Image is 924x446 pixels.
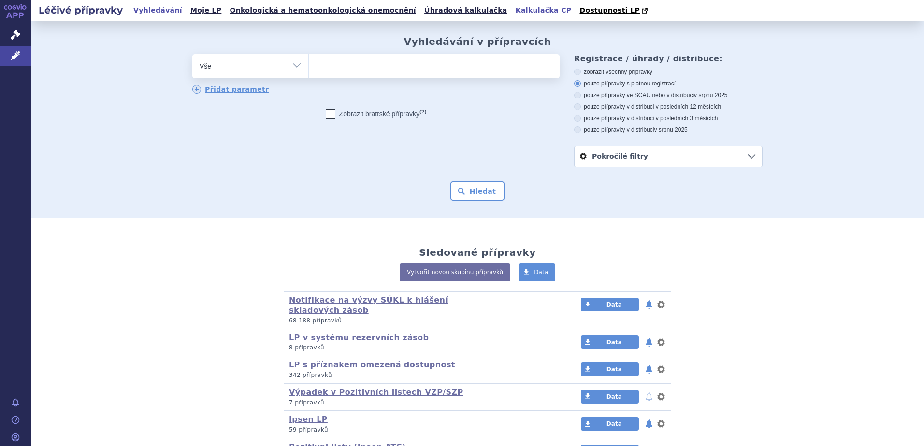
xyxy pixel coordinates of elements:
a: Data [581,298,639,311]
span: 59 přípravků [289,426,328,433]
span: Data [606,393,622,400]
a: Data [581,335,639,349]
a: Vyhledávání [130,4,185,17]
a: Pokročilé filtry [575,146,762,167]
label: zobrazit všechny přípravky [574,68,763,76]
label: Zobrazit bratrské přípravky [326,109,427,119]
span: Dostupnosti LP [579,6,640,14]
button: Hledat [450,181,505,201]
a: Data [519,263,555,281]
span: Data [534,269,548,276]
button: nastavení [656,363,666,375]
h2: Léčivé přípravky [31,3,130,17]
a: Ipsen LP [289,415,328,424]
button: notifikace [644,391,654,403]
a: Data [581,362,639,376]
span: Data [606,366,622,373]
a: Vytvořit novou skupinu přípravků [400,263,510,281]
span: Data [606,420,622,427]
span: 68 188 přípravků [289,317,342,324]
span: Data [606,339,622,346]
span: v srpnu 2025 [654,126,687,133]
a: Data [581,417,639,431]
button: notifikace [644,363,654,375]
button: notifikace [644,336,654,348]
label: pouze přípravky s platnou registrací [574,80,763,87]
label: pouze přípravky v distribuci [574,126,763,134]
a: Výpadek v Pozitivních listech VZP/SZP [289,388,463,397]
a: LP s příznakem omezená dostupnost [289,360,455,369]
span: 342 přípravků [289,372,332,378]
button: nastavení [656,299,666,310]
h2: Vyhledávání v přípravcích [404,36,551,47]
a: Dostupnosti LP [577,4,652,17]
a: Kalkulačka CP [513,4,575,17]
span: 8 přípravků [289,344,324,351]
span: Data [606,301,622,308]
span: v srpnu 2025 [694,92,727,98]
a: Onkologická a hematoonkologická onemocnění [227,4,419,17]
a: Úhradová kalkulačka [421,4,510,17]
abbr: (?) [419,109,426,115]
button: notifikace [644,299,654,310]
button: nastavení [656,391,666,403]
h3: Registrace / úhrady / distribuce: [574,54,763,63]
a: Notifikace na výzvy SÚKL k hlášení skladových zásob [289,295,448,315]
a: Moje LP [188,4,224,17]
label: pouze přípravky v distribuci v posledních 12 měsících [574,103,763,111]
button: notifikace [644,418,654,430]
h2: Sledované přípravky [419,247,536,258]
button: nastavení [656,418,666,430]
button: nastavení [656,336,666,348]
span: 7 přípravků [289,399,324,406]
label: pouze přípravky v distribuci v posledních 3 měsících [574,114,763,122]
a: Přidat parametr [192,85,269,94]
label: pouze přípravky ve SCAU nebo v distribuci [574,91,763,99]
a: LP v systému rezervních zásob [289,333,429,342]
a: Data [581,390,639,404]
